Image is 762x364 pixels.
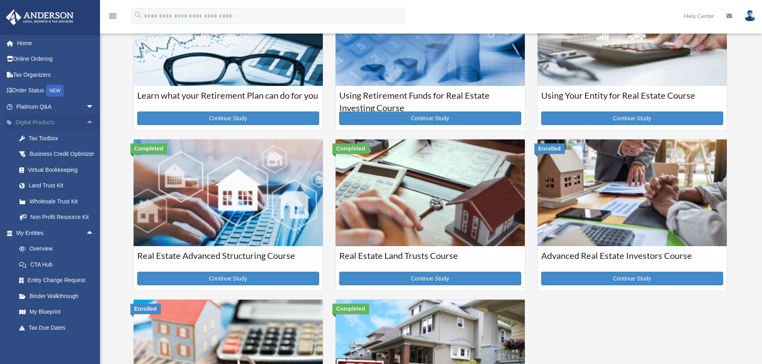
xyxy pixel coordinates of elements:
[332,304,369,314] div: Completed
[108,11,118,21] i: menu
[6,336,106,352] a: My Anderson Teamarrow_drop_down
[28,212,96,222] div: Non Profit Resource Kit
[541,250,723,270] h3: Advanced Real Estate Investors Course
[11,162,106,178] a: Virtual Bookkeeping
[6,225,106,241] a: My Entitiesarrow_drop_up
[11,241,106,257] a: Overview
[137,111,319,125] a: Continue Study
[6,83,106,99] a: Order StatusNEW
[541,90,723,109] h3: Using Your Entity for Real Estate Course
[4,10,76,25] img: Anderson Advisors Platinum Portal
[339,272,521,285] a: Continue Study
[11,304,106,320] a: My Blueprint
[28,133,96,143] div: Tax Toolbox
[86,115,102,131] span: arrow_drop_up
[108,14,118,21] a: menu
[339,250,521,270] h3: Real Estate Land Trusts Course
[6,35,106,51] a: Home
[28,149,96,159] div: Business Credit Optimizer
[534,143,565,154] div: Enrolled
[11,209,106,225] a: Non Profit Resource Kit
[541,272,723,285] a: Continue Study
[28,181,96,191] div: Land Trust Kit
[130,304,161,314] div: Enrolled
[339,111,521,125] a: Continue Study
[339,90,521,109] h3: Using Retirement Funds for Real Estate Investing Course
[28,165,96,175] div: Virtual Bookkeeping
[11,320,106,336] a: Tax Due Dates
[86,99,102,115] span: arrow_drop_down
[86,225,102,241] span: arrow_drop_up
[11,193,106,209] a: Wholesale Trust Kit
[130,143,167,154] div: Completed
[11,273,106,288] a: Entity Change Request
[11,257,106,273] a: CTA Hub
[6,99,106,115] a: Platinum Q&Aarrow_drop_down
[11,130,106,146] a: Tax Toolbox
[6,67,106,83] a: Tax Organizers
[137,90,319,109] h3: Learn what your Retirement Plan can do for you
[11,178,106,194] a: Land Trust Kit
[11,146,106,162] a: Business Credit Optimizer
[744,10,756,22] img: User Pic
[134,11,142,20] i: search
[6,115,106,131] a: Digital Productsarrow_drop_up
[137,250,319,270] h3: Real Estate Advanced Structuring Course
[28,197,96,207] div: Wholesale Trust Kit
[332,143,369,154] div: Completed
[46,85,64,97] div: NEW
[86,336,102,352] span: arrow_drop_down
[137,272,319,285] a: Continue Study
[541,111,723,125] a: Continue Study
[11,288,106,304] a: Binder Walkthrough
[6,51,106,67] a: Online Ordering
